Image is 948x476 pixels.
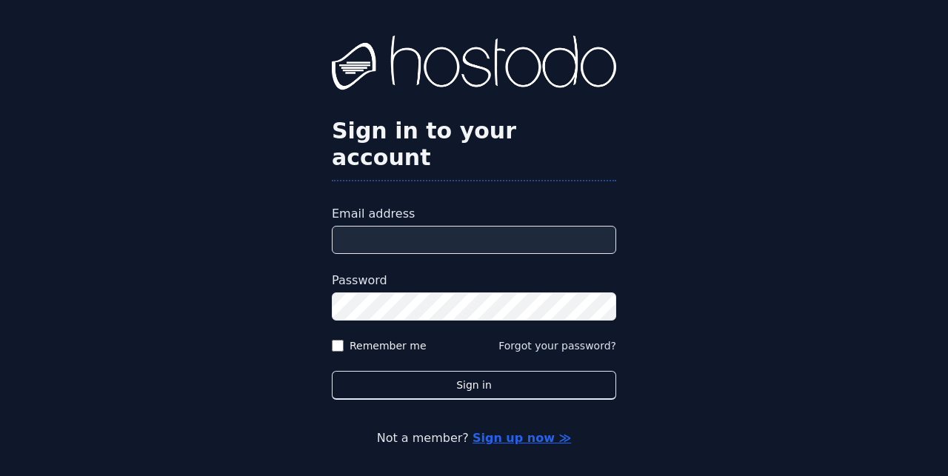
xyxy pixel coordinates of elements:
label: Password [332,272,616,289]
a: Sign up now ≫ [473,431,571,445]
button: Forgot your password? [498,338,616,353]
img: Hostodo [332,36,616,95]
label: Remember me [350,338,427,353]
label: Email address [332,205,616,223]
button: Sign in [332,371,616,400]
h2: Sign in to your account [332,118,616,171]
p: Not a member? [71,429,877,447]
